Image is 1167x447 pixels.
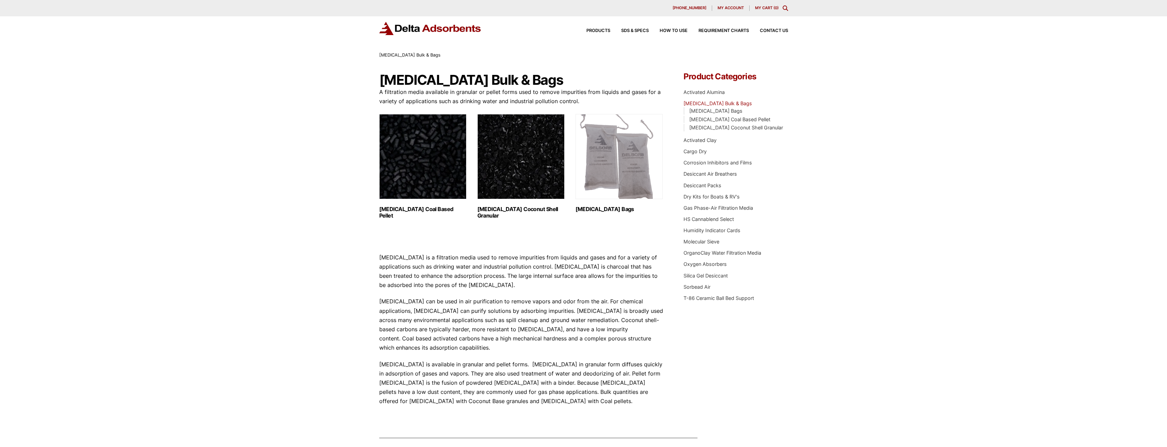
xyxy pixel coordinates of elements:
[783,5,788,11] div: Toggle Modal Content
[667,5,712,11] a: [PHONE_NUMBER]
[379,114,466,199] img: Activated Carbon Coal Based Pellet
[684,148,707,154] a: Cargo Dry
[775,5,777,10] span: 0
[477,114,565,199] img: Activated Carbon Coconut Shell Granular
[684,295,754,301] a: T-86 Ceramic Ball Bed Support
[575,114,663,212] a: Visit product category Activated Carbon Bags
[586,29,610,33] span: Products
[684,216,734,222] a: HS Cannablend Select
[698,29,749,33] span: Requirement Charts
[689,125,783,130] a: [MEDICAL_DATA] Coconut Shell Granular
[688,29,749,33] a: Requirement Charts
[684,171,737,177] a: Desiccant Air Breathers
[379,22,481,35] img: Delta Adsorbents
[684,239,719,244] a: Molecular Sieve
[760,29,788,33] span: Contact Us
[684,194,740,199] a: Dry Kits for Boats & RV's
[673,6,706,10] span: [PHONE_NUMBER]
[379,253,663,290] p: [MEDICAL_DATA] is a filtration media used to remove impurities from liquids and gases and for a v...
[755,5,779,10] a: My Cart (0)
[749,29,788,33] a: Contact Us
[712,5,750,11] a: My account
[684,160,752,165] a: Corrosion Inhibitors and Films
[379,206,466,219] h2: [MEDICAL_DATA] Coal Based Pellet
[477,206,565,219] h2: [MEDICAL_DATA] Coconut Shell Granular
[649,29,688,33] a: How to Use
[621,29,649,33] span: SDS & SPECS
[660,29,688,33] span: How to Use
[689,108,742,114] a: [MEDICAL_DATA] Bags
[684,273,728,278] a: Silica Gel Desiccant
[379,73,663,87] h1: [MEDICAL_DATA] Bulk & Bags
[379,52,441,58] span: [MEDICAL_DATA] Bulk & Bags
[689,116,770,122] a: [MEDICAL_DATA] Coal Based Pellet
[684,227,740,233] a: Humidity Indicator Cards
[684,250,761,256] a: OrganoClay Water Filtration Media
[610,29,649,33] a: SDS & SPECS
[684,182,721,188] a: Desiccant Packs
[684,284,710,290] a: Sorbead Air
[575,114,663,199] img: Activated Carbon Bags
[684,205,753,211] a: Gas Phase-Air Filtration Media
[684,137,717,143] a: Activated Clay
[379,297,663,352] p: [MEDICAL_DATA] can be used in air purification to remove vapors and odor from the air. For chemic...
[575,29,610,33] a: Products
[477,114,565,219] a: Visit product category Activated Carbon Coconut Shell Granular
[684,100,752,106] a: [MEDICAL_DATA] Bulk & Bags
[718,6,744,10] span: My account
[379,360,663,406] p: [MEDICAL_DATA] is available in granular and pellet forms. [MEDICAL_DATA] in granular form diffuse...
[684,89,725,95] a: Activated Alumina
[684,261,727,267] a: Oxygen Absorbers
[379,87,663,106] p: A filtration media available in granular or pellet forms used to remove impurities from liquids a...
[379,114,466,219] a: Visit product category Activated Carbon Coal Based Pellet
[575,206,663,212] h2: [MEDICAL_DATA] Bags
[684,73,788,81] h4: Product Categories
